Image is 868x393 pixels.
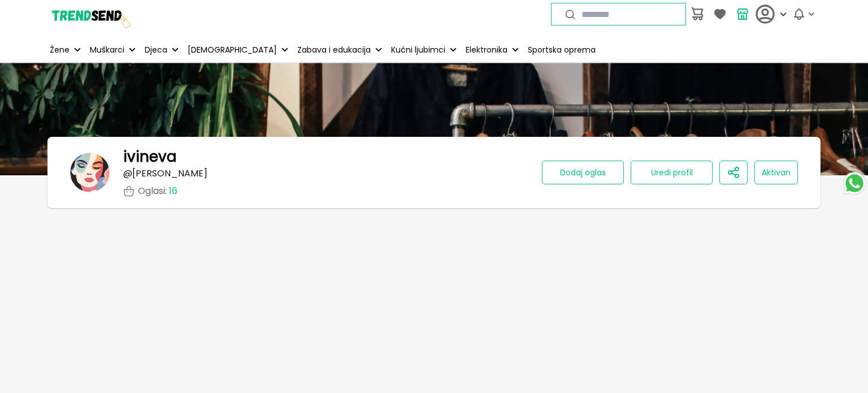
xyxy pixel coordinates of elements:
p: Žene [50,44,70,56]
p: Elektronika [466,44,507,56]
img: banner [70,153,110,192]
button: Muškarci [88,37,138,62]
p: [DEMOGRAPHIC_DATA] [188,44,277,56]
span: Dodaj oglas [560,167,606,178]
p: Kućni ljubimci [391,44,445,56]
span: 16 [169,184,177,197]
button: [DEMOGRAPHIC_DATA] [185,37,290,62]
p: Djeca [145,44,167,56]
p: Zabava i edukacija [297,44,371,56]
a: Sportska oprema [526,37,598,62]
button: Žene [47,37,83,62]
button: Kućni ljubimci [389,37,459,62]
p: @ [PERSON_NAME] [123,169,207,179]
button: Uredi profil [631,161,713,184]
button: Djeca [142,37,181,62]
button: Aktivan [754,161,798,184]
h1: ivineva [123,148,176,165]
button: Zabava i edukacija [295,37,384,62]
p: Oglasi : [138,186,177,196]
p: Muškarci [90,44,124,56]
button: Elektronika [463,37,521,62]
button: Dodaj oglas [542,161,624,184]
